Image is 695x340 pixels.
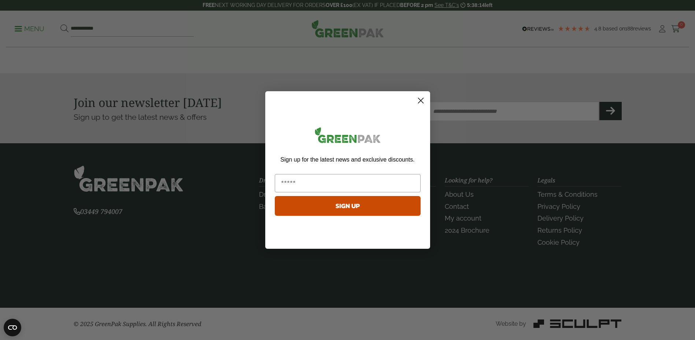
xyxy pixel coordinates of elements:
[275,196,421,216] button: SIGN UP
[414,94,427,107] button: Close dialog
[275,174,421,192] input: Email
[280,156,414,163] span: Sign up for the latest news and exclusive discounts.
[4,319,21,336] button: Open CMP widget
[275,124,421,149] img: greenpak_logo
